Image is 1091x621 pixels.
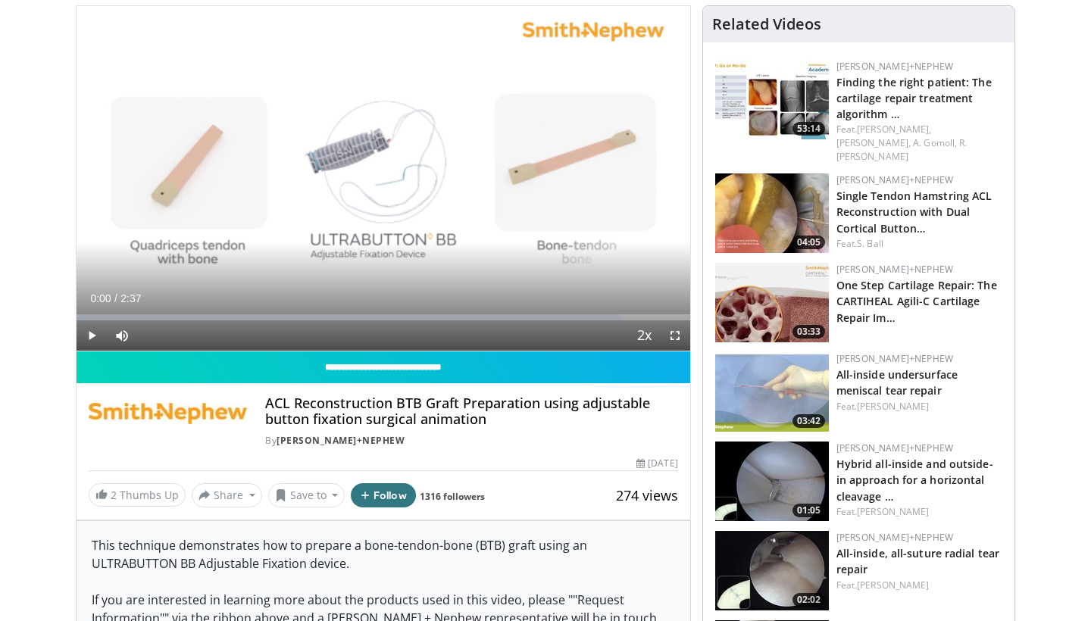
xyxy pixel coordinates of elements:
span: 02:02 [792,593,825,607]
span: 274 views [616,486,678,504]
div: By [265,434,677,448]
img: 0d5ae7a0-0009-4902-af95-81e215730076.150x105_q85_crop-smart_upscale.jpg [715,531,829,610]
a: [PERSON_NAME]+Nephew [836,173,953,186]
a: A. Gomoll, [913,136,957,149]
a: [PERSON_NAME]+Nephew [836,60,953,73]
button: Play [77,320,107,351]
a: [PERSON_NAME]+Nephew [836,531,953,544]
button: Mute [107,320,137,351]
span: 03:33 [792,325,825,339]
a: R. [PERSON_NAME] [836,136,968,163]
a: 2 Thumbs Up [89,483,186,507]
video-js: Video Player [77,6,690,351]
span: 01:05 [792,504,825,517]
a: Finding the right patient: The cartilage repair treatment algorithm … [836,75,992,121]
span: 2 [111,488,117,502]
a: [PERSON_NAME], [836,136,911,149]
a: [PERSON_NAME]+Nephew [277,434,405,447]
span: 04:05 [792,236,825,249]
a: 04:05 [715,173,829,253]
a: [PERSON_NAME] [857,505,929,518]
div: Feat. [836,400,1002,413]
button: Fullscreen [660,320,690,351]
span: 53:14 [792,122,825,136]
a: 03:33 [715,263,829,342]
a: [PERSON_NAME]+Nephew [836,263,953,276]
a: Hybrid all-inside and outside-in approach for a horizontal cleavage … [836,457,993,503]
button: Playback Rate [630,320,660,351]
div: [DATE] [636,457,677,470]
a: Single Tendon Hamstring ACL Reconstruction with Dual Cortical Button… [836,189,993,235]
img: 781f413f-8da4-4df1-9ef9-bed9c2d6503b.150x105_q85_crop-smart_upscale.jpg [715,263,829,342]
a: [PERSON_NAME], [857,123,931,136]
h4: ACL Reconstruction BTB Graft Preparation using adjustable button fixation surgical animation [265,395,677,428]
span: 2:37 [120,292,141,304]
a: 02:02 [715,531,829,610]
a: One Step Cartilage Repair: The CARTIHEAL Agili-C Cartilage Repair Im… [836,278,997,324]
a: All-inside, all-suture radial tear repair [836,546,999,576]
h4: Related Videos [712,15,821,33]
span: / [114,292,117,304]
span: 0:00 [90,292,111,304]
div: Progress Bar [77,314,690,320]
a: 01:05 [715,442,829,521]
a: 03:42 [715,352,829,432]
button: Share [192,483,262,507]
a: S. Ball [857,237,883,250]
img: Smith+Nephew [89,395,247,432]
a: 53:14 [715,60,829,139]
div: Feat. [836,579,1002,592]
div: Feat. [836,505,1002,519]
div: Feat. [836,237,1002,251]
img: 02c34c8e-0ce7-40b9-85e3-cdd59c0970f9.150x105_q85_crop-smart_upscale.jpg [715,352,829,432]
a: All-inside undersurface meniscal tear repair [836,367,958,398]
a: [PERSON_NAME] [857,579,929,591]
a: [PERSON_NAME]+Nephew [836,352,953,365]
div: Feat. [836,123,1002,164]
a: [PERSON_NAME]+Nephew [836,442,953,454]
button: Follow [351,483,416,507]
span: 03:42 [792,414,825,428]
img: 2894c166-06ea-43da-b75e-3312627dae3b.150x105_q85_crop-smart_upscale.jpg [715,60,829,139]
button: Save to [268,483,345,507]
a: [PERSON_NAME] [857,400,929,413]
a: 1316 followers [420,490,485,503]
img: 364c13b8-bf65-400b-a941-5a4a9c158216.150x105_q85_crop-smart_upscale.jpg [715,442,829,521]
img: 47fc3831-2644-4472-a478-590317fb5c48.150x105_q85_crop-smart_upscale.jpg [715,173,829,253]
